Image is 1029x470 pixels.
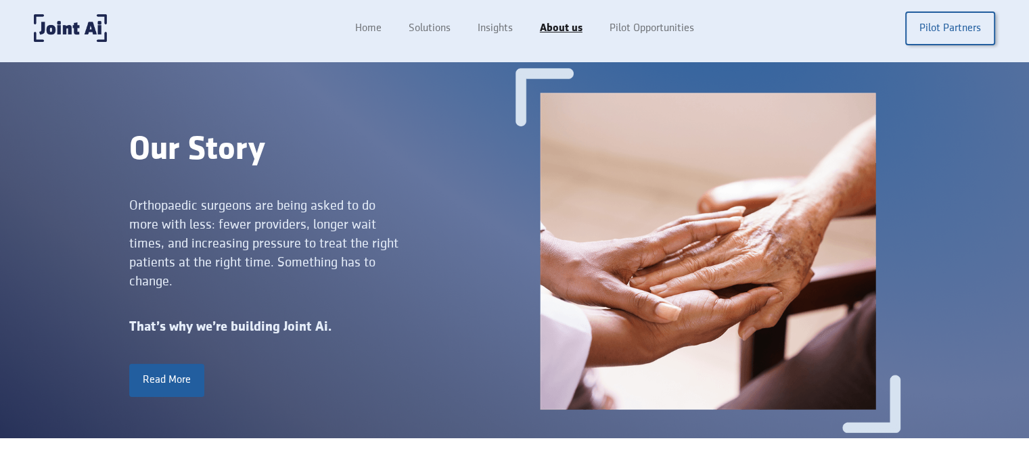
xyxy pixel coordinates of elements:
[129,131,515,169] div: Our Story
[129,196,399,291] div: Orthopaedic surgeons are being asked to do more with less: fewer providers, longer wait times, an...
[129,364,204,396] a: Read More
[905,11,995,45] a: Pilot Partners
[526,16,596,41] a: About us
[395,16,464,41] a: Solutions
[342,16,395,41] a: Home
[596,16,708,41] a: Pilot Opportunities
[464,16,526,41] a: Insights
[129,318,515,337] div: That’s why we’re building Joint Ai.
